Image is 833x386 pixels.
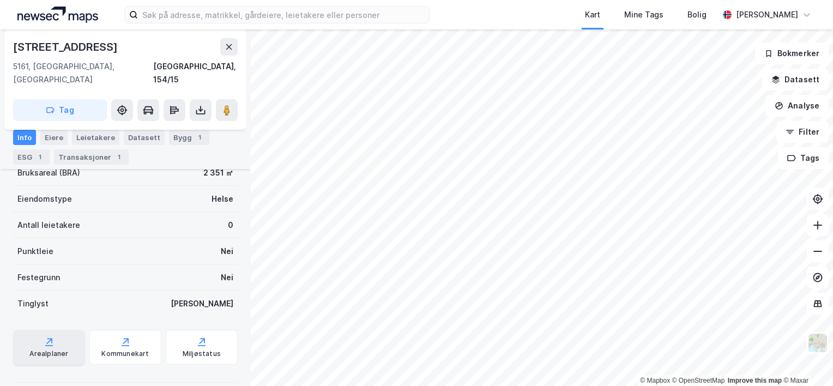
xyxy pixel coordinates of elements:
[624,8,663,21] div: Mine Tags
[138,7,429,23] input: Søk på adresse, matrikkel, gårdeiere, leietakere eller personer
[807,333,828,353] img: Z
[13,130,36,145] div: Info
[183,349,221,358] div: Miljøstatus
[113,152,124,162] div: 1
[13,38,120,56] div: [STREET_ADDRESS]
[221,245,233,258] div: Nei
[54,149,129,165] div: Transaksjoner
[17,7,98,23] img: logo.a4113a55bc3d86da70a041830d287a7e.svg
[17,245,53,258] div: Punktleie
[765,95,829,117] button: Analyse
[153,60,238,86] div: [GEOGRAPHIC_DATA], 154/15
[212,192,233,206] div: Helse
[194,132,205,143] div: 1
[736,8,798,21] div: [PERSON_NAME]
[13,99,107,121] button: Tag
[17,219,80,232] div: Antall leietakere
[755,43,829,64] button: Bokmerker
[778,147,829,169] button: Tags
[672,377,725,384] a: OpenStreetMap
[17,192,72,206] div: Eiendomstype
[169,130,209,145] div: Bygg
[40,130,68,145] div: Eiere
[171,297,233,310] div: [PERSON_NAME]
[778,334,833,386] div: Kontrollprogram for chat
[101,349,149,358] div: Kommunekart
[29,349,68,358] div: Arealplaner
[124,130,165,145] div: Datasett
[17,271,60,284] div: Festegrunn
[17,166,80,179] div: Bruksareal (BRA)
[13,149,50,165] div: ESG
[203,166,233,179] div: 2 351 ㎡
[228,219,233,232] div: 0
[776,121,829,143] button: Filter
[13,60,153,86] div: 5161, [GEOGRAPHIC_DATA], [GEOGRAPHIC_DATA]
[728,377,782,384] a: Improve this map
[585,8,600,21] div: Kart
[17,297,49,310] div: Tinglyst
[640,377,670,384] a: Mapbox
[762,69,829,91] button: Datasett
[778,334,833,386] iframe: Chat Widget
[72,130,119,145] div: Leietakere
[221,271,233,284] div: Nei
[34,152,45,162] div: 1
[687,8,707,21] div: Bolig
